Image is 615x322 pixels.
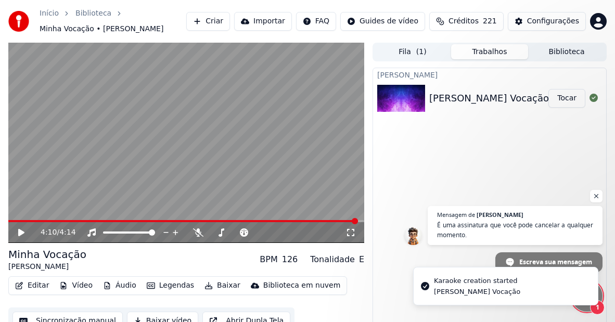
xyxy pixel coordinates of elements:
[263,280,341,291] div: Biblioteca em nuvem
[282,253,298,266] div: 126
[434,276,520,286] div: Karaoke creation started
[41,227,66,238] div: /
[40,8,59,19] a: Início
[40,8,186,34] nav: breadcrumb
[99,278,140,293] button: Áudio
[296,12,336,31] button: FAQ
[429,91,549,106] div: [PERSON_NAME] Vocação
[477,212,523,217] span: [PERSON_NAME]
[260,253,277,266] div: BPM
[528,44,605,59] button: Biblioteca
[437,220,593,240] span: É uma assinatura que você pode cancelar a qualquer momento.
[451,44,528,59] button: Trabalhos
[186,12,230,31] button: Criar
[40,24,163,34] span: Minha Vocação • [PERSON_NAME]
[75,8,111,19] a: Biblioteca
[8,247,86,262] div: Minha Vocação
[143,278,198,293] button: Legendas
[416,47,427,57] span: ( 1 )
[340,12,425,31] button: Guides de vídeo
[508,12,586,31] button: Configurações
[359,253,364,266] div: E
[483,16,497,27] span: 221
[590,300,605,315] span: 1
[548,89,585,108] button: Tocar
[571,280,603,312] a: Bate-papo aberto
[519,253,592,271] span: Escreva sua mensagem
[55,278,97,293] button: Vídeo
[449,16,479,27] span: Créditos
[41,227,57,238] span: 4:10
[59,227,75,238] span: 4:14
[8,262,86,272] div: [PERSON_NAME]
[200,278,245,293] button: Baixar
[434,287,520,297] div: [PERSON_NAME] Vocação
[429,12,504,31] button: Créditos221
[8,11,29,32] img: youka
[234,12,292,31] button: Importar
[527,16,579,27] div: Configurações
[11,278,53,293] button: Editar
[310,253,355,266] div: Tonalidade
[374,44,451,59] button: Fila
[373,68,606,81] div: [PERSON_NAME]
[437,212,475,217] span: Mensagem de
